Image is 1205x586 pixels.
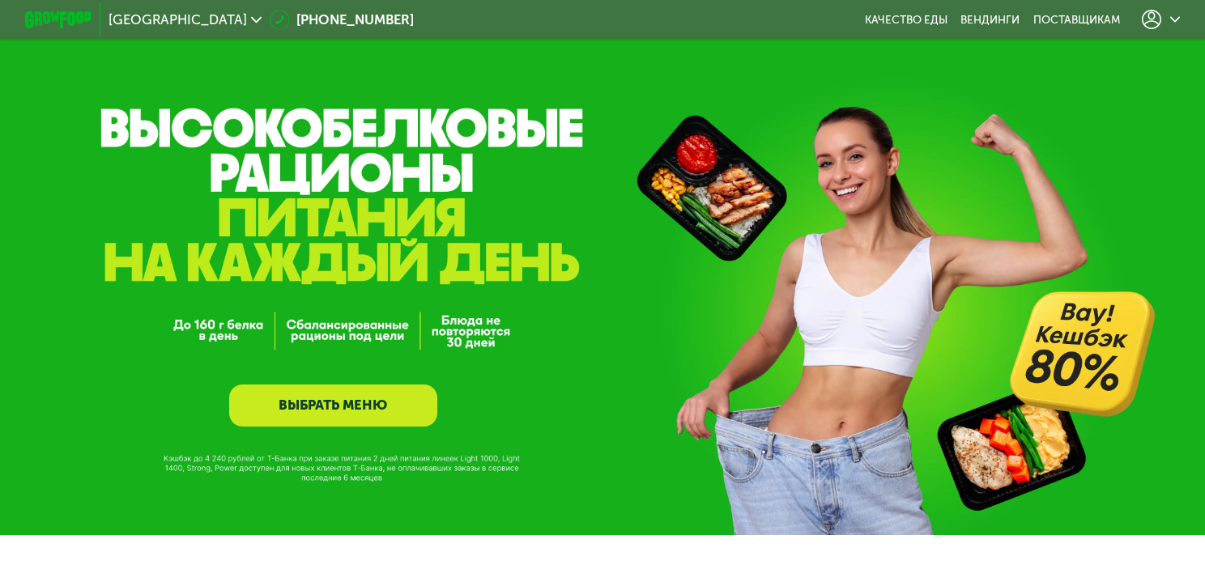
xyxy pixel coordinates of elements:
[1033,13,1120,27] div: поставщикам
[270,10,414,30] a: [PHONE_NUMBER]
[960,13,1020,27] a: Вендинги
[109,13,247,27] span: [GEOGRAPHIC_DATA]
[229,384,437,427] a: ВЫБРАТЬ МЕНЮ
[865,13,947,27] a: Качество еды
